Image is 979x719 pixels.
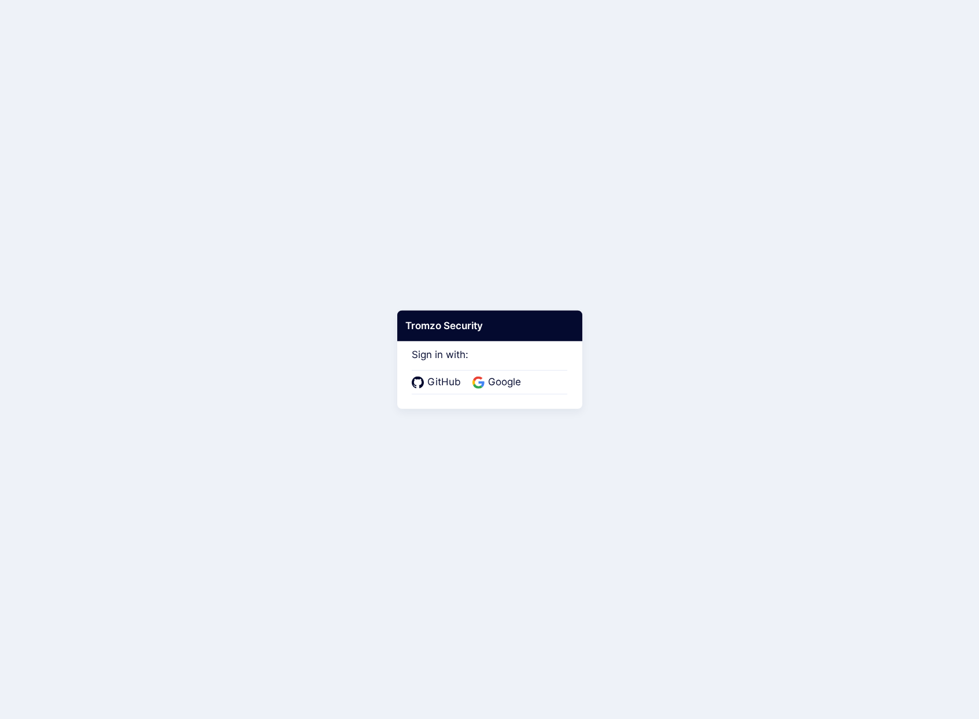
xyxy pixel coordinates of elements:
div: Tromzo Security [397,310,582,341]
span: Google [485,375,524,390]
a: GitHub [412,375,464,390]
div: Sign in with: [412,333,568,394]
span: GitHub [424,375,464,390]
a: Google [472,375,524,390]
